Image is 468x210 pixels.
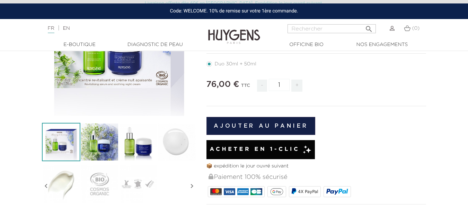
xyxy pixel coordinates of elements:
[257,80,267,92] span: -
[121,41,190,48] a: Diagnostic de peau
[250,188,262,195] img: CB_NATIONALE
[298,189,318,194] span: 4X PayPal
[206,117,316,135] button: Ajouter au panier
[208,18,260,45] img: Huygens
[42,123,80,161] img: Le Duo Matin & Soir
[269,79,290,91] input: Quantité
[48,26,54,33] a: FR
[412,26,420,31] span: (0)
[80,123,119,161] img: Le Duo Matin & Soir
[206,80,239,89] span: 76,00 €
[45,41,114,48] a: E-Boutique
[206,163,426,170] p: 📦 expédition le jour ouvré suivant
[206,61,265,67] label: Duo 30ml + 50ml
[241,78,250,97] div: TTC
[44,24,190,33] div: |
[288,24,376,33] input: Rechercher
[188,169,196,203] i: 
[208,170,426,185] div: Paiement 100% sécurisé
[365,23,373,31] i: 
[270,188,283,195] img: google_pay
[363,22,375,31] button: 
[291,80,302,92] span: +
[224,188,235,195] img: VISA
[272,41,341,48] a: Officine Bio
[209,174,213,179] img: Paiement 100% sécurisé
[210,188,222,195] img: MASTERCARD
[63,26,70,31] a: EN
[237,188,249,195] img: AMEX
[347,41,417,48] a: Nos engagements
[42,169,50,203] i: 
